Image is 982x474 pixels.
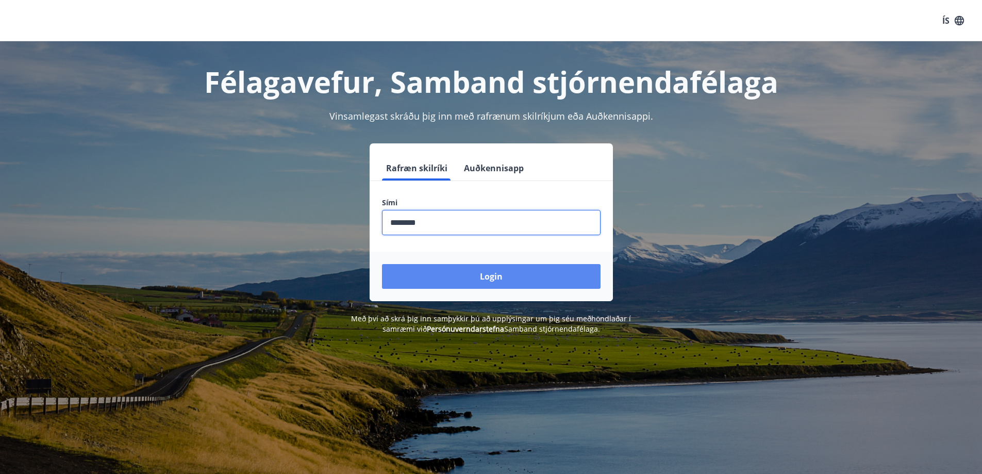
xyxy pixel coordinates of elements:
[937,11,970,30] button: ÍS
[382,156,452,181] button: Rafræn skilríki
[329,110,653,122] span: Vinsamlegast skráðu þig inn með rafrænum skilríkjum eða Auðkennisappi.
[382,198,601,208] label: Sími
[427,324,504,334] a: Persónuverndarstefna
[382,264,601,289] button: Login
[132,62,850,101] h1: Félagavefur, Samband stjórnendafélaga
[351,314,631,334] span: Með því að skrá þig inn samþykkir þú að upplýsingar um þig séu meðhöndlaðar í samræmi við Samband...
[460,156,528,181] button: Auðkennisapp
